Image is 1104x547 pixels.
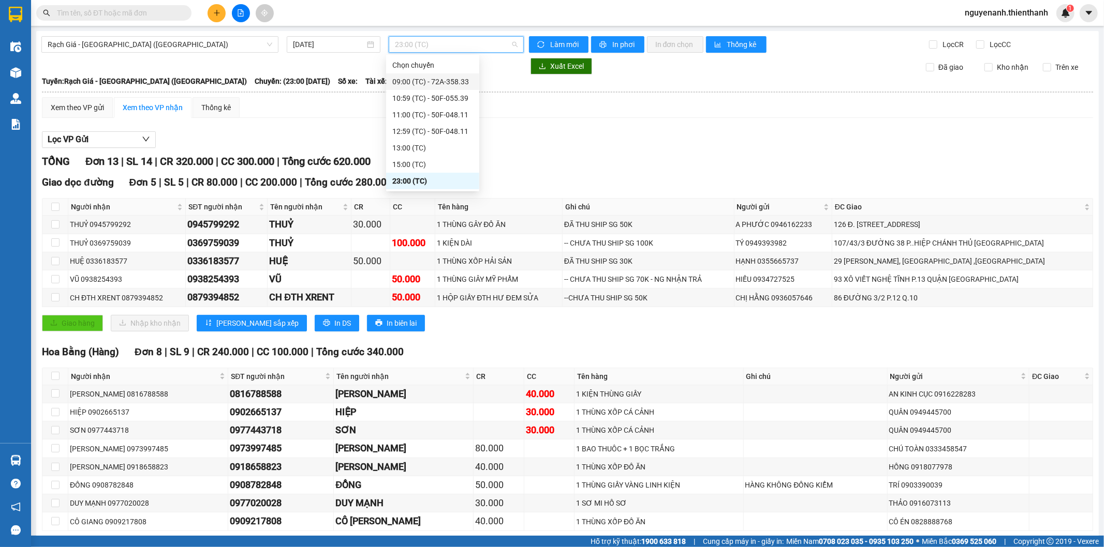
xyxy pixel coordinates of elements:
span: printer [375,319,382,327]
div: Thống kê [201,102,231,113]
td: 0909217808 [228,512,334,530]
span: Đã giao [934,62,967,73]
td: HUỆ [268,252,351,270]
div: CHÚ TOÀN 0333458547 [889,443,1028,454]
span: | [277,155,279,168]
div: TÝ 0949393982 [736,237,830,249]
button: printerIn biên lai [367,315,425,331]
div: 100.000 [392,236,433,250]
span: Đơn 8 [135,346,162,358]
span: sync [537,41,546,49]
div: 0369759039 [187,236,266,250]
button: Lọc VP Gửi [42,131,156,148]
div: 0945799292 [187,217,266,232]
td: HIỆP [334,403,474,421]
div: 10:59 (TC) - 50F-055.39 [392,93,473,104]
button: file-add [232,4,250,22]
span: Tổng cước 620.000 [282,155,371,168]
th: Tên hàng [575,368,744,385]
span: | [186,176,189,188]
span: SL 9 [170,346,189,358]
div: 107/43/3 ĐƯỜNG 38 P..HIỆP CHÁNH THỦ [GEOGRAPHIC_DATA] [834,237,1091,249]
th: Tên hàng [435,199,563,216]
div: --CHƯA THU SHIP SG 50K [564,292,732,303]
button: caret-down [1080,4,1098,22]
div: -- CHƯA THU SHIP SG 70K - NG NHẬN TRẢ [564,273,732,285]
div: ĐỒNG 0908782848 [70,479,226,491]
span: Lọc CC [986,39,1013,50]
span: printer [323,319,330,327]
div: Chọn chuyến [392,59,473,71]
span: Rạch Giá - Sài Gòn (Hàng Hoá) [48,37,272,52]
span: Số xe: [338,75,358,87]
td: 0336183577 [186,252,268,270]
span: [PERSON_NAME] sắp xếp [216,317,299,329]
span: Hỗ trợ kỹ thuật: [591,536,686,547]
span: file-add [237,9,244,17]
span: nguyenanh.thienthanh [956,6,1056,19]
input: 14/10/2025 [293,39,365,50]
td: 0938254393 [186,270,268,288]
strong: 1900 633 818 [641,537,686,545]
div: THUỶ [269,217,349,232]
div: A PHƯỚC 0946162233 [736,219,830,230]
span: Lọc VP Gửi [48,133,89,146]
div: VŨ 0938254393 [70,273,184,285]
td: CÔ GIANG [334,512,474,530]
div: HÀNG KHÔNG ĐỒNG KIỂM [745,479,886,491]
span: ĐC Giao [1032,371,1082,382]
span: search [43,9,50,17]
div: Chọn chuyến [386,57,479,73]
td: 0977443718 [228,421,334,439]
div: CH ĐTH XRENT [269,290,349,305]
button: syncLàm mới [529,36,588,53]
span: notification [11,502,21,512]
td: CH ĐTH XRENT [268,288,351,307]
th: Ghi chú [563,199,734,216]
img: logo-vxr [9,7,22,22]
td: TRƯƠNG YẾN [334,439,474,458]
span: download [539,63,546,71]
div: 50.000 [392,290,433,305]
div: HỒNG 0918077978 [889,461,1028,473]
span: SL 14 [126,155,152,168]
div: 1 THÙNG GÂY ĐỒ ĂN [437,219,561,230]
div: 30.000 [475,496,522,510]
span: Giao dọc đường [42,176,114,188]
div: 23:00 (TC) [392,175,473,187]
button: plus [208,4,226,22]
div: 1 KIỆN THÙNG GIẤY [576,388,742,400]
span: Miền Bắc [922,536,996,547]
span: | [121,155,124,168]
div: DUY MẠNH 0977020028 [70,497,226,509]
div: HẠNH 0355665737 [736,255,830,267]
div: VŨ [269,272,349,286]
div: 0816788588 [230,387,332,401]
div: TRÍ 0903390039 [889,479,1028,491]
span: | [240,176,243,188]
span: Xuất Excel [550,60,584,72]
span: Trên xe [1051,62,1082,73]
span: caret-down [1084,8,1094,18]
span: | [694,536,695,547]
button: sort-ascending[PERSON_NAME] sắp xếp [197,315,307,331]
span: CC 100.000 [257,346,308,358]
span: SL 5 [164,176,184,188]
span: Đơn 5 [129,176,157,188]
button: In đơn chọn [647,36,703,53]
span: | [165,346,167,358]
td: 0973997485 [228,439,334,458]
div: 30.000 [353,217,388,232]
span: Tài xế: [365,75,387,87]
div: 126 Đ. [STREET_ADDRESS] [834,219,1091,230]
button: printerIn phơi [591,36,644,53]
div: CÔ [PERSON_NAME] [335,514,472,528]
span: printer [599,41,608,49]
span: CR 240.000 [197,346,249,358]
div: 11:00 (TC) - 50F-048.11 [392,109,473,120]
div: 0902665137 [230,405,332,419]
div: THUỶ [269,236,349,250]
div: 93 XÔ VIẾT NGHỆ TĨNH P.13 QUẬN [GEOGRAPHIC_DATA] [834,273,1091,285]
td: 0945799292 [186,216,268,234]
img: warehouse-icon [10,67,21,78]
